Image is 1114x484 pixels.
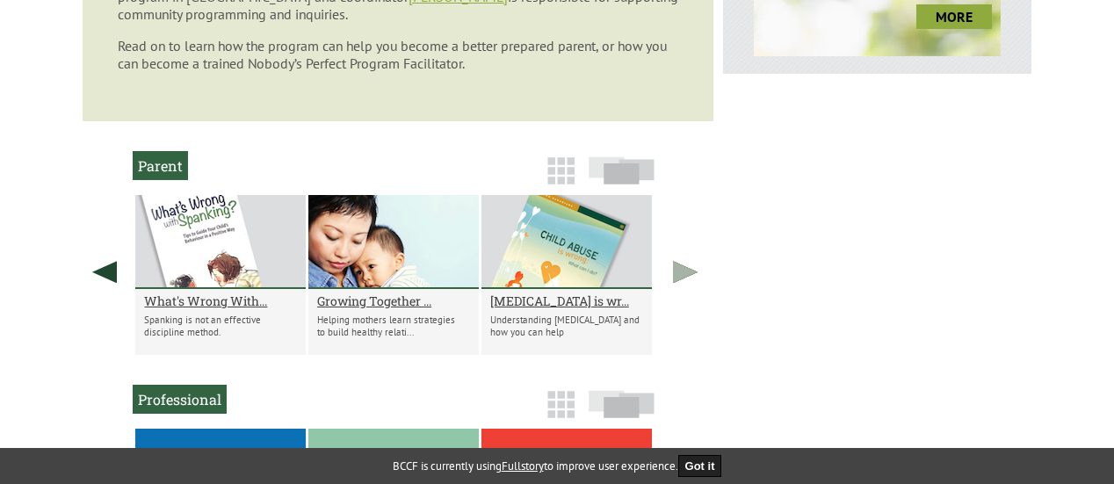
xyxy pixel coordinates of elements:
li: What's Wrong With Spanking? [135,195,306,355]
a: more [916,4,992,29]
a: Grid View [542,165,580,193]
p: Understanding [MEDICAL_DATA] and how you can help [490,314,643,338]
img: grid-icon.png [547,157,575,184]
a: Slide View [583,399,660,427]
a: Slide View [583,165,660,193]
img: grid-icon.png [547,391,575,418]
a: [MEDICAL_DATA] is wr... [490,293,643,309]
p: Read on to learn how the program can help you become a better prepared parent, or how you can bec... [118,37,678,72]
h2: Parent [133,151,188,180]
img: slide-icon.png [589,156,655,184]
a: Fullstory [502,459,544,473]
li: Growing Together Parent Handouts [308,195,479,355]
p: Spanking is not an effective discipline method. [144,314,297,338]
a: What's Wrong With... [144,293,297,309]
a: Growing Together ... [317,293,470,309]
img: slide-icon.png [589,390,655,418]
p: Helping mothers learn strategies to build healthy relati... [317,314,470,338]
a: Grid View [542,399,580,427]
button: Got it [678,455,722,477]
li: Child Abuse is wrong: what can I do? [481,195,652,355]
h2: Professional [133,385,227,414]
